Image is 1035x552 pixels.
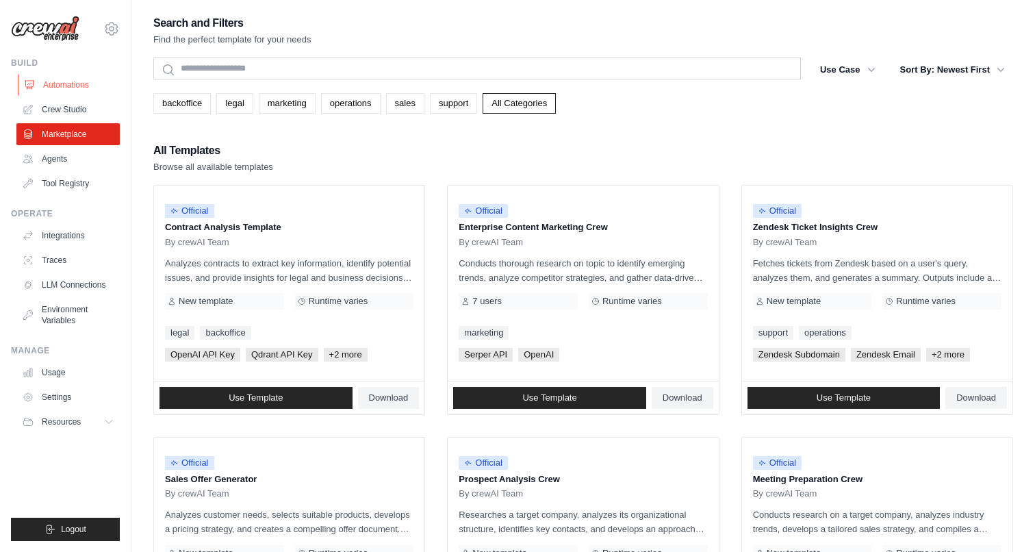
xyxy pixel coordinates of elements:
span: Zendesk Email [851,348,921,362]
span: Official [753,204,802,218]
span: Use Template [522,392,576,403]
a: marketing [459,326,509,340]
a: Use Template [453,387,646,409]
p: Enterprise Content Marketing Crew [459,221,707,234]
span: +2 more [324,348,368,362]
span: New template [767,296,821,307]
a: Traces [16,249,120,271]
p: Analyzes customer needs, selects suitable products, develops a pricing strategy, and creates a co... [165,507,413,536]
p: Prospect Analysis Crew [459,473,707,486]
a: All Categories [483,93,556,114]
p: Browse all available templates [153,160,273,174]
a: Download [652,387,713,409]
a: operations [321,93,381,114]
p: Find the perfect template for your needs [153,33,311,47]
span: Zendesk Subdomain [753,348,845,362]
a: LLM Connections [16,274,120,296]
span: Official [165,456,214,470]
a: sales [386,93,424,114]
div: Build [11,58,120,68]
a: legal [216,93,253,114]
a: Agents [16,148,120,170]
p: Conducts thorough research on topic to identify emerging trends, analyze competitor strategies, a... [459,256,707,285]
span: Official [165,204,214,218]
span: OpenAI [518,348,559,362]
p: Fetches tickets from Zendesk based on a user's query, analyzes them, and generates a summary. Out... [753,256,1001,285]
span: OpenAI API Key [165,348,240,362]
span: Use Template [817,392,871,403]
a: support [753,326,793,340]
button: Resources [16,411,120,433]
p: Contract Analysis Template [165,221,413,234]
a: Integrations [16,225,120,247]
span: By crewAI Team [753,237,817,248]
a: Tool Registry [16,173,120,195]
button: Use Case [812,58,884,82]
p: Sales Offer Generator [165,473,413,486]
span: Official [753,456,802,470]
div: Operate [11,208,120,219]
span: Logout [61,524,86,535]
img: Logo [11,16,79,42]
span: By crewAI Team [165,237,229,248]
p: Meeting Preparation Crew [753,473,1001,486]
a: Download [358,387,420,409]
a: Use Template [159,387,353,409]
span: Download [369,392,409,403]
span: Official [459,456,508,470]
span: By crewAI Team [165,488,229,499]
span: By crewAI Team [753,488,817,499]
span: Runtime varies [602,296,662,307]
span: Runtime varies [896,296,956,307]
span: Official [459,204,508,218]
button: Sort By: Newest First [892,58,1013,82]
a: backoffice [200,326,251,340]
a: Automations [18,74,121,96]
span: Download [956,392,996,403]
span: Qdrant API Key [246,348,318,362]
a: Marketplace [16,123,120,145]
h2: All Templates [153,141,273,160]
span: By crewAI Team [459,237,523,248]
span: Download [663,392,702,403]
span: Resources [42,416,81,427]
span: By crewAI Team [459,488,523,499]
p: Zendesk Ticket Insights Crew [753,221,1001,234]
button: Logout [11,518,120,541]
p: Conducts research on a target company, analyzes industry trends, develops a tailored sales strate... [753,507,1001,536]
span: New template [179,296,233,307]
span: +2 more [926,348,970,362]
p: Researches a target company, analyzes its organizational structure, identifies key contacts, and ... [459,507,707,536]
a: Download [945,387,1007,409]
span: Runtime varies [309,296,368,307]
a: backoffice [153,93,211,114]
h2: Search and Filters [153,14,311,33]
a: Crew Studio [16,99,120,121]
p: Analyzes contracts to extract key information, identify potential issues, and provide insights fo... [165,256,413,285]
a: legal [165,326,194,340]
a: Use Template [747,387,941,409]
a: support [430,93,477,114]
a: Usage [16,362,120,384]
a: operations [799,326,852,340]
a: Settings [16,386,120,408]
span: Serper API [459,348,513,362]
div: Manage [11,345,120,356]
a: marketing [259,93,316,114]
a: Environment Variables [16,299,120,331]
span: Use Template [229,392,283,403]
span: 7 users [472,296,502,307]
